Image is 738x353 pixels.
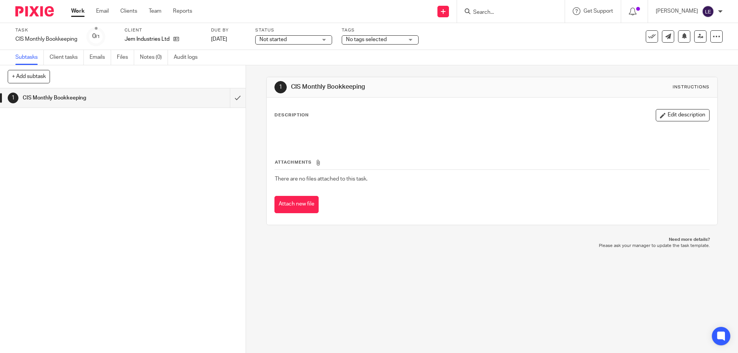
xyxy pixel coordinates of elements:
[140,50,168,65] a: Notes (0)
[291,83,509,91] h1: CIS Monthly Bookkeeping
[8,70,50,83] button: + Add subtask
[275,160,312,164] span: Attachments
[125,27,201,33] label: Client
[342,27,419,33] label: Tags
[15,27,77,33] label: Task
[15,6,54,17] img: Pixie
[50,50,84,65] a: Client tasks
[673,84,710,90] div: Instructions
[274,112,309,118] p: Description
[346,37,387,42] span: No tags selected
[656,7,698,15] p: [PERSON_NAME]
[274,196,319,213] button: Attach new file
[211,36,227,42] span: [DATE]
[702,5,714,18] img: svg%3E
[92,32,100,41] div: 0
[274,81,287,93] div: 1
[71,7,85,15] a: Work
[15,50,44,65] a: Subtasks
[96,35,100,39] small: /1
[472,9,542,16] input: Search
[275,176,367,182] span: There are no files attached to this task.
[173,7,192,15] a: Reports
[15,35,77,43] div: CIS Monthly Bookkeeping
[90,50,111,65] a: Emails
[583,8,613,14] span: Get Support
[8,93,18,103] div: 1
[211,27,246,33] label: Due by
[149,7,161,15] a: Team
[117,50,134,65] a: Files
[120,7,137,15] a: Clients
[23,92,156,104] h1: CIS Monthly Bookkeeping
[274,243,710,249] p: Please ask your manager to update the task template.
[274,237,710,243] p: Need more details?
[656,109,710,121] button: Edit description
[255,27,332,33] label: Status
[259,37,287,42] span: Not started
[125,35,170,43] p: Jem Industries Ltd
[96,7,109,15] a: Email
[174,50,203,65] a: Audit logs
